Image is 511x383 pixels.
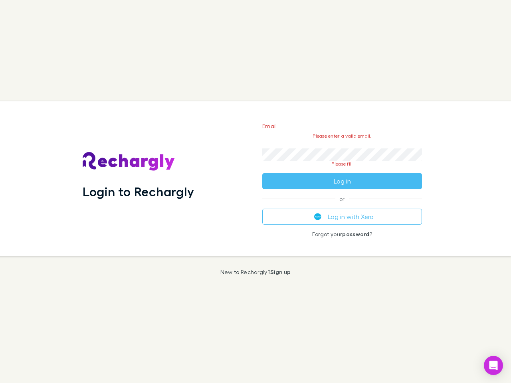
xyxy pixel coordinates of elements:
a: password [342,231,369,237]
p: Forgot your ? [262,231,422,237]
button: Log in [262,173,422,189]
img: Xero's logo [314,213,321,220]
button: Log in with Xero [262,209,422,225]
p: New to Rechargly? [220,269,291,275]
img: Rechargly's Logo [83,152,175,171]
p: Please enter a valid email. [262,133,422,139]
p: Please fill [262,161,422,167]
div: Open Intercom Messenger [484,356,503,375]
h1: Login to Rechargly [83,184,194,199]
a: Sign up [270,268,291,275]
